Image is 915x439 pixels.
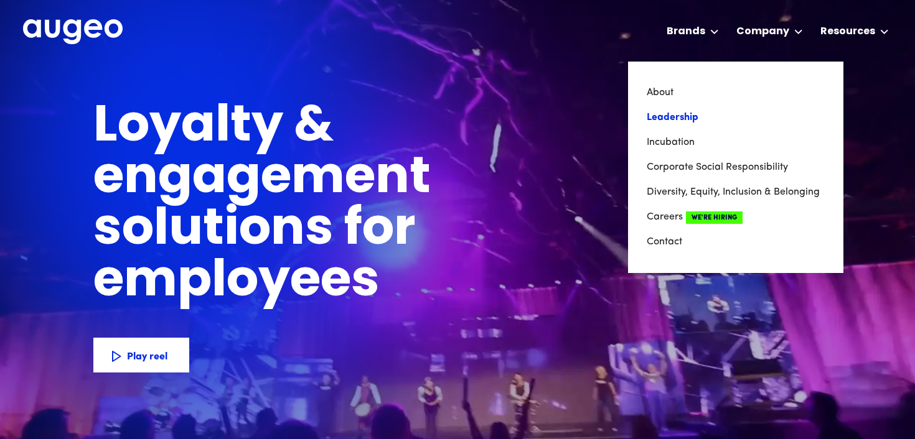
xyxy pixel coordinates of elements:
[647,205,825,229] a: CareersWe're Hiring
[647,105,825,130] a: Leadership
[647,229,825,254] a: Contact
[628,62,843,273] nav: Company
[23,19,123,45] img: Augeo's full logo in white.
[23,19,123,45] a: home
[647,180,825,205] a: Diversity, Equity, Inclusion & Belonging
[736,24,789,39] div: Company
[820,24,875,39] div: Resources
[647,155,825,180] a: Corporate Social Responsibility
[647,80,825,105] a: About
[647,130,825,155] a: Incubation
[667,24,705,39] div: Brands
[686,211,743,224] span: We're Hiring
